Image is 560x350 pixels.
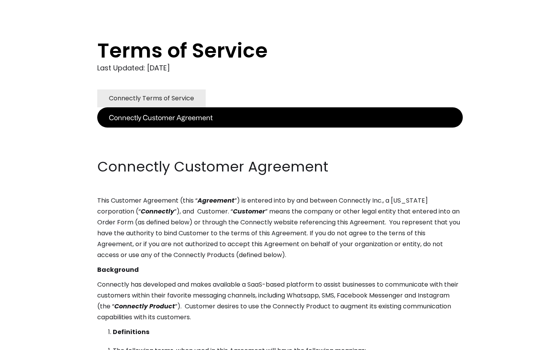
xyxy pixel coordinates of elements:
[97,195,463,261] p: This Customer Agreement (this “ ”) is entered into by and between Connectly Inc., a [US_STATE] co...
[198,196,234,205] em: Agreement
[97,128,463,138] p: ‍
[114,302,175,311] em: Connectly Product
[109,93,194,104] div: Connectly Terms of Service
[113,327,149,336] strong: Definitions
[97,157,463,177] h2: Connectly Customer Agreement
[97,62,463,74] div: Last Updated: [DATE]
[97,279,463,323] p: Connectly has developed and makes available a SaaS-based platform to assist businesses to communi...
[233,207,265,216] em: Customer
[97,142,463,153] p: ‍
[109,112,213,123] div: Connectly Customer Agreement
[97,265,139,274] strong: Background
[8,336,47,347] aside: Language selected: English
[141,207,174,216] em: Connectly
[16,336,47,347] ul: Language list
[97,39,432,62] h1: Terms of Service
